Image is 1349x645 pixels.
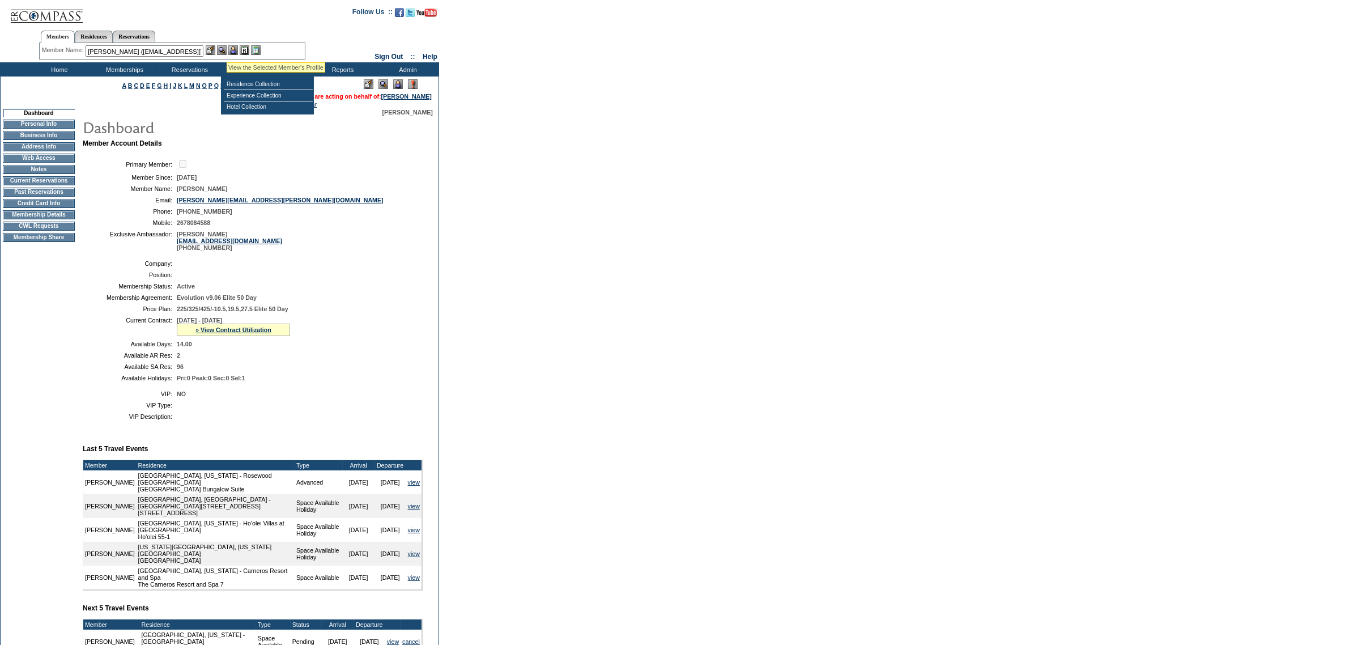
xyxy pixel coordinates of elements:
[83,619,137,630] td: Member
[395,8,404,17] img: Become our fan on Facebook
[83,470,137,494] td: [PERSON_NAME]
[3,210,75,219] td: Membership Details
[408,527,420,533] a: view
[378,79,388,89] img: View Mode
[295,566,343,589] td: Space Available
[87,271,172,278] td: Position:
[375,53,403,61] a: Sign Out
[240,45,249,55] img: Reservations
[416,11,437,18] a: Subscribe to our YouTube Channel
[374,62,439,77] td: Admin
[87,363,172,370] td: Available SA Res:
[137,542,295,566] td: [US_STATE][GEOGRAPHIC_DATA], [US_STATE][GEOGRAPHIC_DATA] [GEOGRAPHIC_DATA]
[91,62,156,77] td: Memberships
[184,82,188,89] a: L
[343,494,375,518] td: [DATE]
[375,460,406,470] td: Departure
[411,53,415,61] span: ::
[408,574,420,581] a: view
[87,294,172,301] td: Membership Agreement:
[87,159,172,169] td: Primary Member:
[309,62,374,77] td: Reports
[206,45,215,55] img: b_edit.gif
[177,208,232,215] span: [PHONE_NUMBER]
[87,352,172,359] td: Available AR Res:
[343,518,375,542] td: [DATE]
[42,45,86,55] div: Member Name:
[122,82,126,89] a: A
[82,116,309,138] img: pgTtlDashboard.gif
[178,82,182,89] a: K
[87,317,172,336] td: Current Contract:
[87,174,172,181] td: Member Since:
[3,199,75,208] td: Credit Card Info
[3,142,75,151] td: Address Info
[423,53,437,61] a: Help
[295,494,343,518] td: Space Available Holiday
[137,460,295,470] td: Residence
[140,619,256,630] td: Residence
[164,82,168,89] a: H
[83,542,137,566] td: [PERSON_NAME]
[295,518,343,542] td: Space Available Holiday
[113,31,155,43] a: Reservations
[221,62,309,77] td: Vacation Collection
[406,8,415,17] img: Follow us on Twitter
[137,518,295,542] td: [GEOGRAPHIC_DATA], [US_STATE] - Ho'olei Villas at [GEOGRAPHIC_DATA] Ho'olei 55-1
[146,82,150,89] a: E
[87,305,172,312] td: Price Plan:
[83,494,137,518] td: [PERSON_NAME]
[3,222,75,231] td: CWL Requests
[295,460,343,470] td: Type
[83,518,137,542] td: [PERSON_NAME]
[75,31,113,43] a: Residences
[343,566,375,589] td: [DATE]
[87,283,172,290] td: Membership Status:
[343,470,375,494] td: [DATE]
[402,638,420,645] a: cancel
[177,294,257,301] span: Evolution v9.06 Elite 50 Day
[25,62,91,77] td: Home
[140,82,144,89] a: D
[83,604,149,612] b: Next 5 Travel Events
[83,445,148,453] b: Last 5 Travel Events
[169,82,171,89] a: I
[87,413,172,420] td: VIP Description:
[408,503,420,510] a: view
[177,391,186,397] span: NO
[416,9,437,17] img: Subscribe to our YouTube Channel
[83,460,137,470] td: Member
[83,139,162,147] b: Member Account Details
[177,231,282,251] span: [PERSON_NAME] [PHONE_NUMBER]
[87,197,172,203] td: Email:
[41,31,75,43] a: Members
[395,11,404,18] a: Become our fan on Facebook
[291,619,322,630] td: Status
[228,45,238,55] img: Impersonate
[364,79,373,89] img: Edit Mode
[224,101,313,112] td: Hotel Collection
[177,363,184,370] span: 96
[177,283,195,290] span: Active
[3,188,75,197] td: Past Reservations
[156,62,221,77] td: Reservations
[87,260,172,267] td: Company:
[3,131,75,140] td: Business Info
[137,494,295,518] td: [GEOGRAPHIC_DATA], [GEOGRAPHIC_DATA] - [GEOGRAPHIC_DATA][STREET_ADDRESS] [STREET_ADDRESS]
[343,460,375,470] td: Arrival
[87,219,172,226] td: Mobile:
[352,7,393,20] td: Follow Us ::
[189,82,194,89] a: M
[3,176,75,185] td: Current Reservations
[322,619,354,630] td: Arrival
[87,208,172,215] td: Phone:
[251,45,261,55] img: b_calculator.gif
[214,82,219,89] a: Q
[177,237,282,244] a: [EMAIL_ADDRESS][DOMAIN_NAME]
[217,45,227,55] img: View
[228,64,324,71] div: View the Selected Member's Profile
[3,120,75,129] td: Personal Info
[177,219,210,226] span: 2678084588
[375,470,406,494] td: [DATE]
[3,233,75,242] td: Membership Share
